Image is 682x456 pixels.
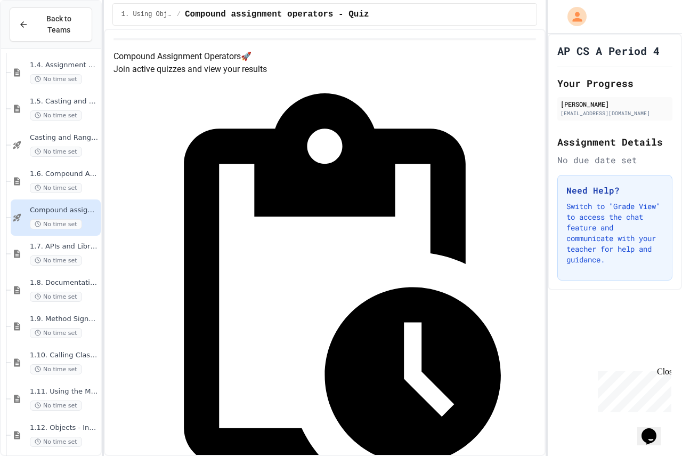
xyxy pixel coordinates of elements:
[10,7,92,42] button: Back to Teams
[30,74,82,84] span: No time set
[30,255,82,266] span: No time set
[557,134,672,149] h2: Assignment Details
[561,109,669,117] div: [EMAIL_ADDRESS][DOMAIN_NAME]
[30,401,82,411] span: No time set
[30,437,82,447] span: No time set
[30,219,82,229] span: No time set
[30,315,99,324] span: 1.9. Method Signatures
[30,110,82,121] span: No time set
[30,351,99,360] span: 1.10. Calling Class Methods
[30,328,82,338] span: No time set
[30,278,99,287] span: 1.8. Documentation with Comments and Preconditions
[30,170,99,179] span: 1.6. Compound Assignment Operators
[121,10,173,19] span: 1. Using Objects and Methods
[30,133,99,142] span: Casting and Ranges of variables - Quiz
[566,201,663,265] p: Switch to "Grade View" to access the chat feature and communicate with your teacher for help and ...
[113,50,536,63] h4: Compound Assignment Operators 🚀
[556,4,589,29] div: My Account
[30,206,99,215] span: Compound assignment operators - Quiz
[30,97,99,106] span: 1.5. Casting and Ranges of Values
[557,76,672,91] h2: Your Progress
[557,43,660,58] h1: AP CS A Period 4
[35,13,83,36] span: Back to Teams
[113,63,536,76] p: Join active quizzes and view your results
[566,184,663,197] h3: Need Help?
[30,242,99,251] span: 1.7. APIs and Libraries
[557,154,672,166] div: No due date set
[561,99,669,109] div: [PERSON_NAME]
[30,147,82,157] span: No time set
[30,61,99,70] span: 1.4. Assignment and Input
[4,4,74,68] div: Chat with us now!Close
[30,292,82,302] span: No time set
[30,423,99,433] span: 1.12. Objects - Instances of Classes
[594,367,671,412] iframe: chat widget
[30,364,82,374] span: No time set
[30,183,82,193] span: No time set
[637,413,671,445] iframe: chat widget
[185,8,369,21] span: Compound assignment operators - Quiz
[177,10,181,19] span: /
[30,387,99,396] span: 1.11. Using the Math Class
